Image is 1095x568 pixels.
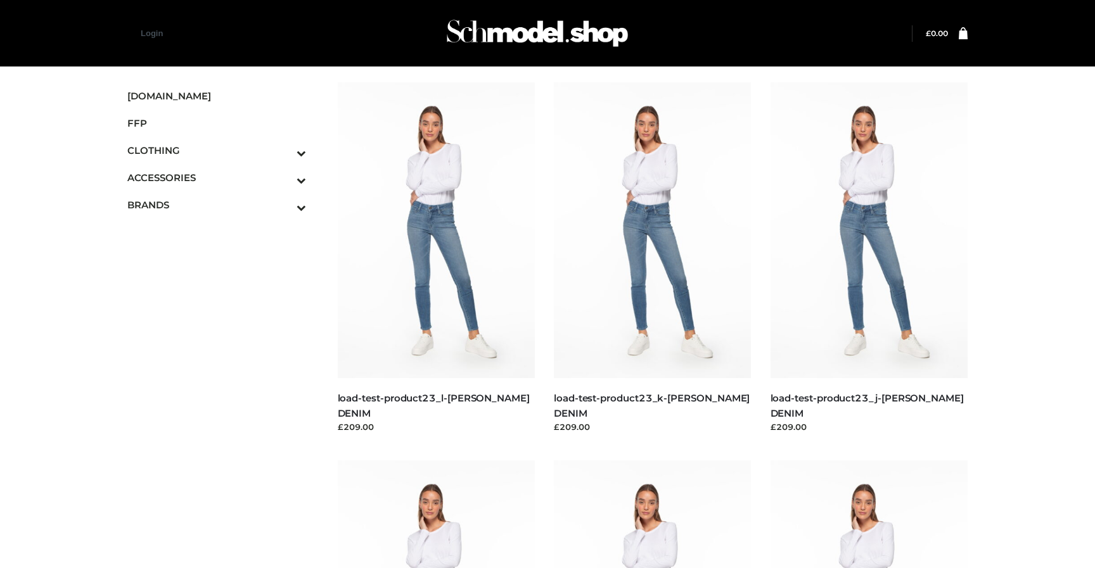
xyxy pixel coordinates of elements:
span: £ [926,28,931,38]
div: £209.00 [338,420,535,433]
div: £209.00 [554,420,752,433]
div: £209.00 [771,420,968,433]
span: ACCESSORIES [127,170,306,185]
a: BRANDSToggle Submenu [127,191,306,218]
span: BRANDS [127,198,306,212]
a: £0.00 [926,28,948,38]
a: load-test-product23_l-[PERSON_NAME] DENIM [338,392,530,419]
img: Schmodel Admin 964 [442,8,632,58]
button: Toggle Submenu [262,191,306,218]
a: FFP [127,110,306,137]
span: FFP [127,116,306,130]
span: CLOTHING [127,143,306,158]
a: [DOMAIN_NAME] [127,82,306,110]
a: ACCESSORIESToggle Submenu [127,164,306,191]
a: Login [141,28,163,38]
a: load-test-product23_j-[PERSON_NAME] DENIM [771,392,964,419]
a: load-test-product23_k-[PERSON_NAME] DENIM [554,392,750,419]
span: [DOMAIN_NAME] [127,89,306,103]
bdi: 0.00 [926,28,948,38]
a: CLOTHINGToggle Submenu [127,137,306,164]
button: Toggle Submenu [262,164,306,191]
button: Toggle Submenu [262,137,306,164]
